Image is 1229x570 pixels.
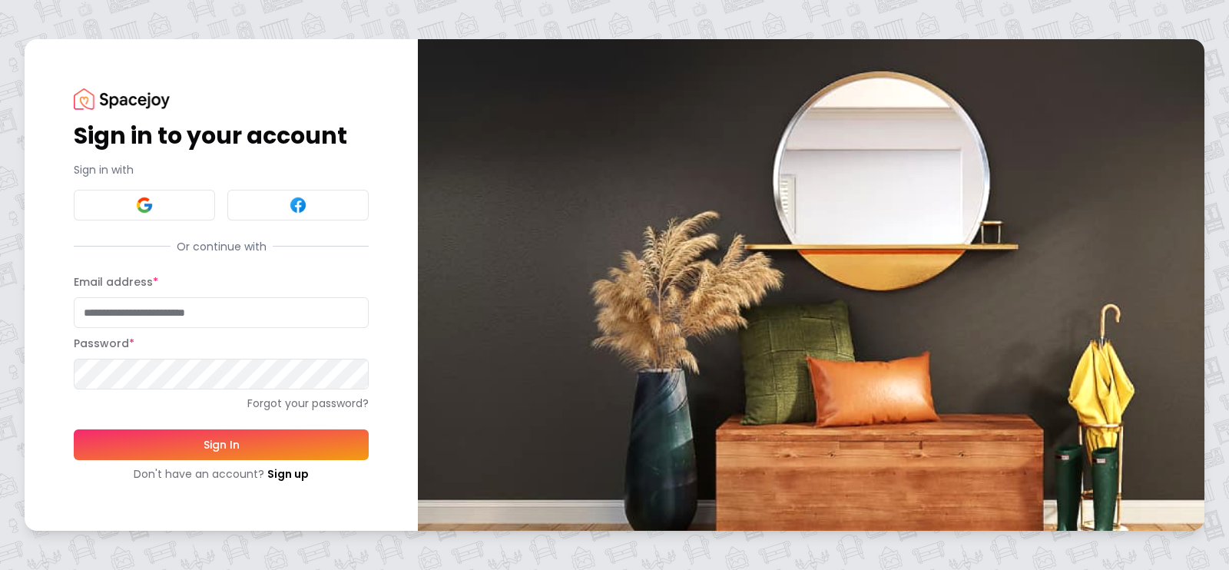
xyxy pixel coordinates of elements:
[289,196,307,214] img: Facebook signin
[74,466,369,482] div: Don't have an account?
[171,239,273,254] span: Or continue with
[74,396,369,411] a: Forgot your password?
[74,274,158,290] label: Email address
[74,429,369,460] button: Sign In
[74,122,369,150] h1: Sign in to your account
[74,88,170,109] img: Spacejoy Logo
[418,39,1204,530] img: banner
[267,466,309,482] a: Sign up
[135,196,154,214] img: Google signin
[74,336,134,351] label: Password
[74,162,369,177] p: Sign in with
